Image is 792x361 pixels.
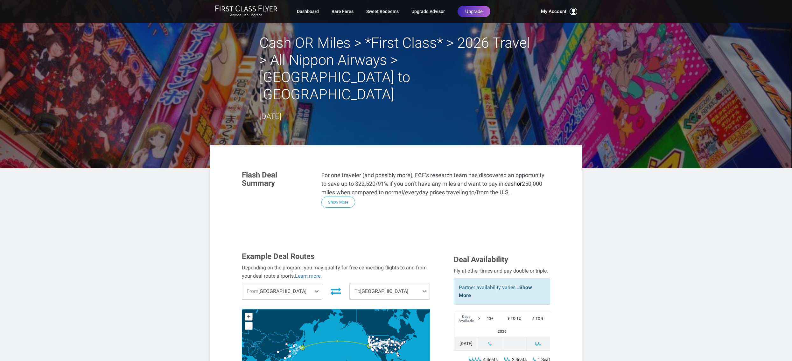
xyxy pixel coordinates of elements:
th: Days Available [454,311,478,326]
div: Depending on the program, you may qualify for free connecting flights to and from your deal route... [242,264,430,280]
path: Bangladesh [267,355,270,359]
span: [GEOGRAPHIC_DATA] [350,283,430,299]
path: Iran [237,344,250,356]
path: Afghanistan [248,345,258,353]
path: Uzbekistan [245,339,257,347]
g: Shanghai [289,350,294,353]
path: Mongolia [267,332,289,343]
g: Medford [368,341,373,343]
td: [DATE] [454,337,478,351]
path: Kyrgyzstan [255,341,262,345]
h2: Cash OR Miles > *First Class* > 2026 Travel > All Nippon Airways > [GEOGRAPHIC_DATA] to [GEOGRAPH... [259,34,533,103]
span: Deal Availability [454,255,508,264]
button: Show More [321,197,355,208]
a: Rare Fares [332,6,354,17]
g: Seattle [368,336,374,338]
a: First Class FlyerAnyone Can Upgrade [215,5,277,18]
g: Tucson [376,349,381,352]
img: First Class Flyer [215,5,277,12]
h3: Flash Deal Summary [242,171,312,188]
g: Seoul [292,345,298,347]
button: My Account [541,8,577,15]
strong: or [517,180,522,187]
g: Cincinnati [394,344,399,346]
th: 13+ [478,311,502,326]
g: Eugene [368,339,373,342]
p: Partner availability varies... [459,283,545,300]
a: Dashboard [297,6,319,17]
path: Kazakhstan [239,328,267,344]
path: Bhutan [268,354,270,355]
th: 4 to 8 [526,311,550,326]
g: Hong Kong [284,357,289,359]
path: Turkmenistan [243,342,252,348]
p: For one traveler (and possibly more), FCF’s research team has discovered an opportunity to save u... [321,171,550,197]
span: My Account [541,8,566,15]
a: Sweet Redeems [366,6,399,17]
path: Tajikistan [253,343,258,347]
path: Nepal [262,352,267,355]
a: Upgrade Advisor [411,6,445,17]
g: Redmond [369,339,375,341]
path: Pakistan [249,347,260,357]
span: To [354,288,360,294]
button: Invert Route Direction [327,284,345,298]
th: 2026 [454,326,550,337]
path: Bahamas [399,355,400,357]
g: Spokane [372,336,377,338]
span: From [247,288,258,294]
a: Upgrade [458,6,490,17]
g: Taipei [289,355,294,358]
a: Learn more [295,273,320,279]
g: San Diego [372,349,377,351]
g: Portland,OR [368,337,374,340]
th: 9 to 12 [502,311,526,326]
g: Miami [397,354,403,357]
small: Anyone Can Upgrade [215,13,277,17]
g: Chengdu [277,351,282,353]
path: Cuba [395,358,402,360]
div: Fly at other times and pay double or triple. [454,267,550,275]
g: Beijing [285,343,291,345]
span: [GEOGRAPHIC_DATA] [242,283,322,299]
g: Los Angeles [371,348,376,350]
time: [DATE] [259,112,281,121]
span: Example Deal Routes [242,252,314,261]
path: United Arab Emirates [242,356,245,358]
